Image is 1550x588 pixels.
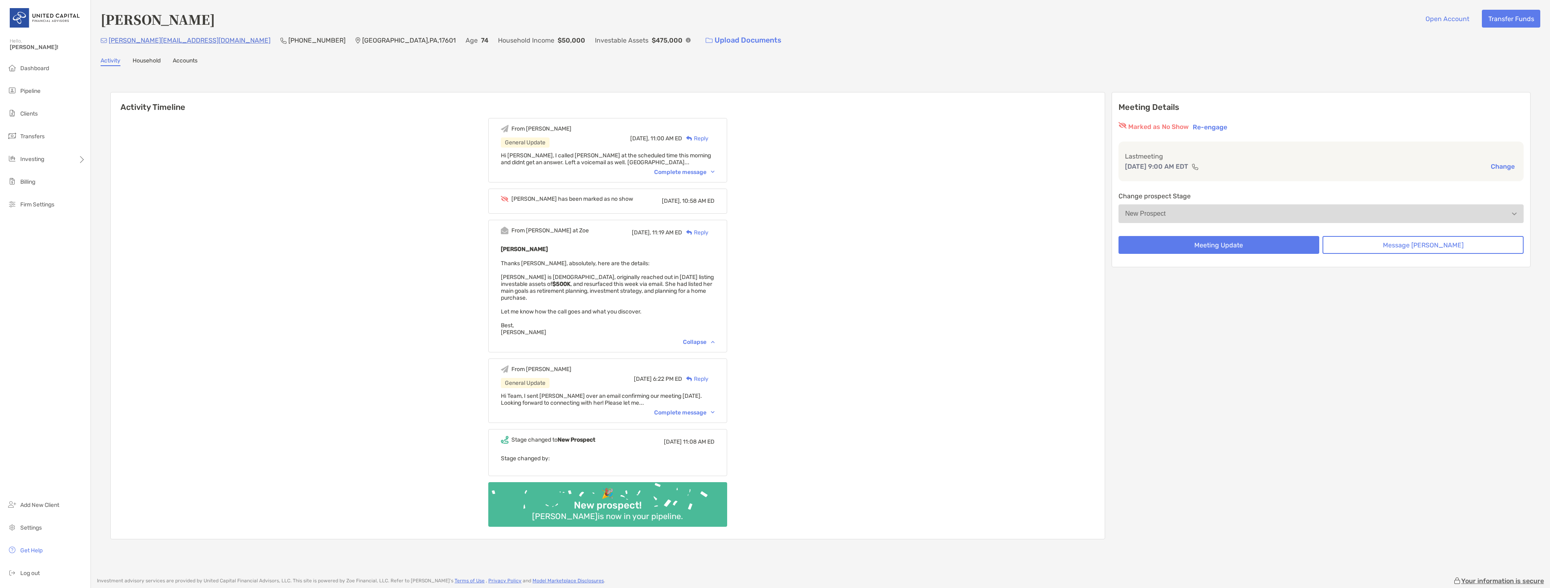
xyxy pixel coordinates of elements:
p: Change prospect Stage [1118,191,1524,201]
strong: $500K [552,281,571,288]
img: Info Icon [686,38,691,43]
span: 11:19 AM ED [652,229,682,236]
a: Model Marketplace Disclosures [532,578,604,584]
img: Chevron icon [711,411,715,414]
img: add_new_client icon [7,500,17,509]
div: Reply [682,228,708,237]
img: dashboard icon [7,63,17,73]
span: [DATE], [630,135,649,142]
img: Event icon [501,365,509,373]
img: Confetti [488,482,727,520]
p: Investable Assets [595,35,648,45]
span: Clients [20,110,38,117]
button: Transfer Funds [1482,10,1540,28]
div: From [PERSON_NAME] at Zoe [511,227,589,234]
img: get-help icon [7,545,17,555]
div: Complete message [654,169,715,176]
span: [DATE], [632,229,651,236]
img: Event icon [501,227,509,234]
div: Collapse [683,339,715,346]
img: Reply icon [686,230,692,235]
img: transfers icon [7,131,17,141]
a: Accounts [173,57,198,66]
p: Marked as No Show [1128,122,1189,132]
img: Location Icon [355,37,361,44]
span: [DATE] [664,438,682,445]
img: pipeline icon [7,86,17,95]
span: Dashboard [20,65,49,72]
span: Hi [PERSON_NAME], I called [PERSON_NAME] at the scheduled time this morning and didnt get an answ... [501,152,711,166]
span: 11:08 AM ED [683,438,715,445]
a: Activity [101,57,120,66]
div: [PERSON_NAME] is now in your pipeline. [529,511,686,521]
p: Meeting Details [1118,102,1524,112]
div: New Prospect [1125,210,1166,217]
img: Event icon [501,436,509,444]
img: billing icon [7,176,17,186]
span: Settings [20,524,42,531]
a: Terms of Use [455,578,485,584]
div: Complete message [654,409,715,416]
span: [PERSON_NAME]! [10,44,86,51]
p: $475,000 [652,35,683,45]
span: Add New Client [20,502,59,509]
button: Change [1488,162,1517,171]
span: Get Help [20,547,43,554]
div: General Update [501,137,550,148]
img: Chevron icon [711,171,715,173]
p: Your information is secure [1461,577,1544,585]
h6: Activity Timeline [111,92,1105,112]
div: [PERSON_NAME] has been marked as no show [511,195,633,202]
b: [PERSON_NAME] [501,246,548,253]
span: Pipeline [20,88,41,94]
button: Message [PERSON_NAME] [1322,236,1524,254]
img: settings icon [7,522,17,532]
div: New prospect! [571,500,645,511]
img: clients icon [7,108,17,118]
img: Reply icon [686,136,692,141]
a: Upload Documents [700,32,787,49]
img: Event icon [501,196,509,202]
img: button icon [706,38,713,43]
img: Event icon [501,125,509,133]
img: Chevron icon [711,341,715,343]
img: investing icon [7,154,17,163]
p: 74 [481,35,488,45]
button: Meeting Update [1118,236,1320,254]
img: communication type [1191,163,1199,170]
span: Firm Settings [20,201,54,208]
button: Re-engage [1190,122,1230,132]
span: Billing [20,178,35,185]
img: Open dropdown arrow [1512,212,1517,215]
span: Investing [20,156,44,163]
img: firm-settings icon [7,199,17,209]
div: Reply [682,134,708,143]
div: General Update [501,378,550,388]
div: Stage changed to [511,436,595,443]
p: [DATE] 9:00 AM EDT [1125,161,1188,172]
span: [DATE] [634,376,652,382]
span: Hi Team, I sent [PERSON_NAME] over an email confirming our meeting [DATE]. Looking forward to con... [501,393,702,406]
img: Reply icon [686,376,692,382]
p: Household Income [498,35,554,45]
div: 🎉 [598,488,617,500]
p: [PERSON_NAME][EMAIL_ADDRESS][DOMAIN_NAME] [109,35,270,45]
p: Last meeting [1125,151,1518,161]
a: Privacy Policy [488,578,522,584]
span: 6:22 PM ED [653,376,682,382]
img: United Capital Logo [10,3,81,32]
span: Log out [20,570,40,577]
img: Email Icon [101,38,107,43]
p: Age [466,35,478,45]
img: Phone Icon [280,37,287,44]
button: Open Account [1419,10,1475,28]
span: Transfers [20,133,45,140]
p: Investment advisory services are provided by United Capital Financial Advisors, LLC . This site i... [97,578,605,584]
p: $50,000 [558,35,585,45]
span: [DATE], [662,197,681,204]
div: From [PERSON_NAME] [511,125,571,132]
span: 11:00 AM ED [650,135,682,142]
p: [GEOGRAPHIC_DATA] , PA , 17601 [362,35,456,45]
div: From [PERSON_NAME] [511,366,571,373]
a: Household [133,57,161,66]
